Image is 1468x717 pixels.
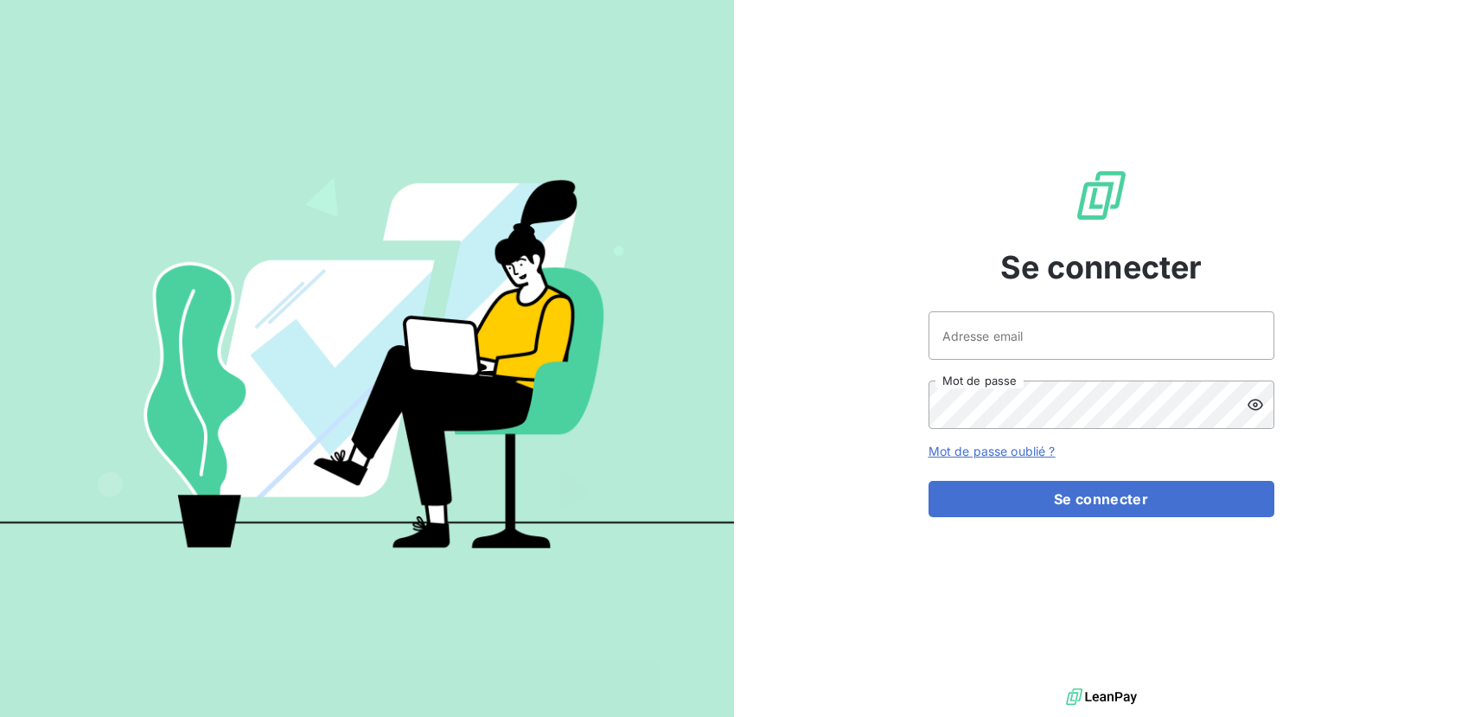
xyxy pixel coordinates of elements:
[929,481,1274,517] button: Se connecter
[929,311,1274,360] input: placeholder
[1000,244,1203,291] span: Se connecter
[1066,684,1137,710] img: logo
[1074,168,1129,223] img: Logo LeanPay
[929,444,1056,458] a: Mot de passe oublié ?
